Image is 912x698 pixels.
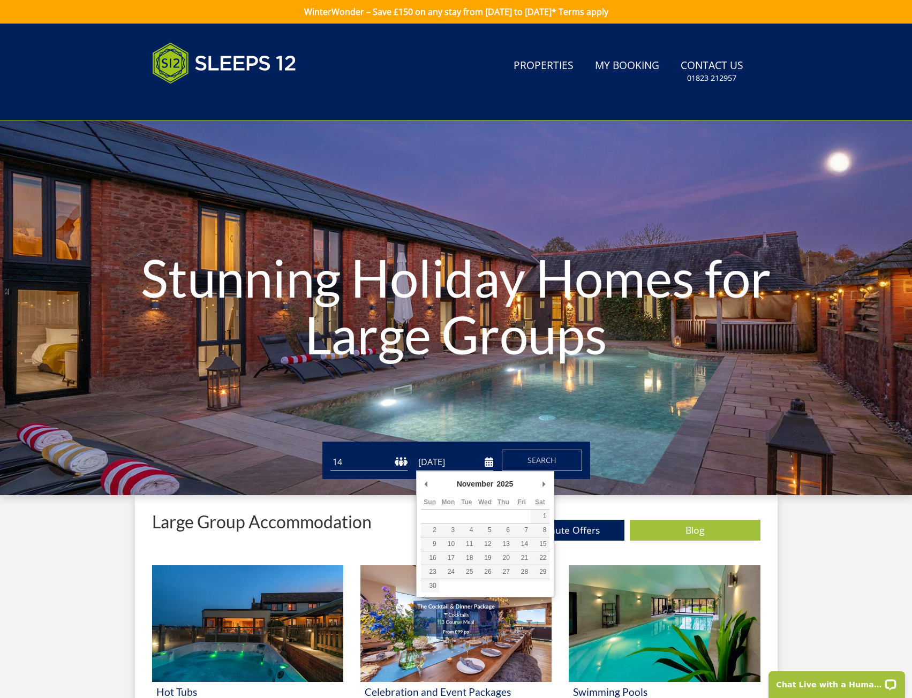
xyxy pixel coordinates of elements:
[527,455,556,465] span: Search
[421,565,439,579] button: 23
[531,510,549,523] button: 1
[416,453,493,471] input: Arrival Date
[495,476,515,492] div: 2025
[439,537,457,551] button: 10
[498,498,509,506] abbr: Thursday
[762,664,912,698] iframe: LiveChat chat widget
[494,520,624,541] a: Last Minute Offers
[494,565,512,579] button: 27
[147,96,259,105] iframe: Customer reviews powered by Trustpilot
[531,537,549,551] button: 15
[476,537,494,551] button: 12
[569,565,760,682] img: 'Swimming Pools' - Large Group Accommodation Holiday Ideas
[461,498,472,506] abbr: Tuesday
[439,551,457,565] button: 17
[517,498,525,506] abbr: Friday
[455,476,495,492] div: November
[512,537,531,551] button: 14
[421,523,439,537] button: 2
[457,523,476,537] button: 4
[676,54,748,89] a: Contact Us01823 212957
[152,36,297,90] img: Sleeps 12
[360,565,552,682] img: 'Celebration and Event Packages' - Large Group Accommodation Holiday Ideas
[591,54,664,78] a: My Booking
[365,686,547,697] h3: Celebration and Event Packages
[442,498,455,506] abbr: Monday
[539,476,549,492] button: Next Month
[421,579,439,593] button: 30
[476,523,494,537] button: 5
[439,565,457,579] button: 24
[152,565,343,682] img: 'Hot Tubs' - Large Group Accommodation Holiday Ideas
[457,565,476,579] button: 25
[494,551,512,565] button: 20
[494,537,512,551] button: 13
[494,523,512,537] button: 6
[421,551,439,565] button: 16
[137,228,775,384] h1: Stunning Holiday Homes for Large Groups
[512,523,531,537] button: 7
[535,498,545,506] abbr: Saturday
[421,537,439,551] button: 9
[512,551,531,565] button: 21
[478,498,492,506] abbr: Wednesday
[502,450,582,471] button: Search
[509,54,578,78] a: Properties
[421,476,432,492] button: Previous Month
[687,73,736,84] small: 01823 212957
[457,551,476,565] button: 18
[152,512,372,531] p: Large Group Accommodation
[439,523,457,537] button: 3
[512,565,531,579] button: 28
[573,686,756,697] h3: Swimming Pools
[457,537,476,551] button: 11
[476,551,494,565] button: 19
[156,686,339,697] h3: Hot Tubs
[630,520,760,541] a: Blog
[531,565,549,579] button: 29
[424,498,436,506] abbr: Sunday
[531,523,549,537] button: 8
[531,551,549,565] button: 22
[476,565,494,579] button: 26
